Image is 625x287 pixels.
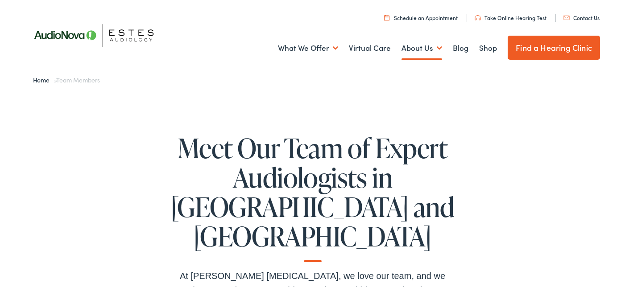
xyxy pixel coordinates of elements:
[384,15,389,20] img: utility icon
[475,14,546,21] a: Take Online Hearing Test
[453,32,468,65] a: Blog
[33,75,54,84] a: Home
[475,15,481,20] img: utility icon
[170,133,455,262] h1: Meet Our Team of Expert Audiologists in [GEOGRAPHIC_DATA] and [GEOGRAPHIC_DATA]
[278,32,338,65] a: What We Offer
[563,16,570,20] img: utility icon
[508,36,600,60] a: Find a Hearing Clinic
[479,32,497,65] a: Shop
[33,75,100,84] span: »
[563,14,600,21] a: Contact Us
[384,14,458,21] a: Schedule an Appointment
[401,32,442,65] a: About Us
[349,32,391,65] a: Virtual Care
[56,75,99,84] span: Team Members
